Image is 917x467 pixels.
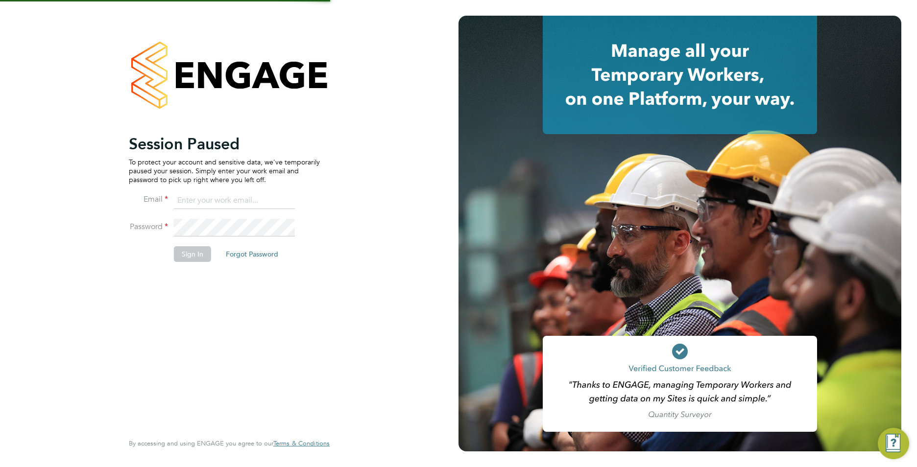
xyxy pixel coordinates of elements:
span: Terms & Conditions [273,439,330,447]
button: Sign In [174,246,211,262]
label: Password [129,222,168,232]
button: Forgot Password [218,246,286,262]
a: Terms & Conditions [273,440,330,447]
input: Enter your work email... [174,192,295,210]
button: Engage Resource Center [878,428,909,459]
span: By accessing and using ENGAGE you agree to our [129,439,330,447]
h2: Session Paused [129,134,320,154]
p: To protect your account and sensitive data, we've temporarily paused your session. Simply enter y... [129,158,320,185]
label: Email [129,194,168,205]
